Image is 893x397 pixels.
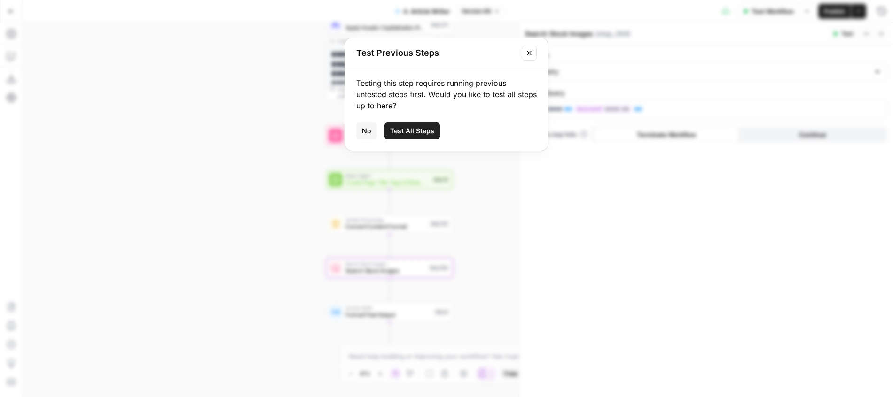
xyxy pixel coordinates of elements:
button: Close modal [522,46,537,61]
span: No [362,126,371,136]
div: Testing this step requires running previous untested steps first. Would you like to test all step... [356,77,537,111]
h2: Test Previous Steps [356,46,516,60]
button: Test All Steps [384,122,440,139]
span: Test All Steps [390,126,434,136]
button: No [356,122,377,139]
